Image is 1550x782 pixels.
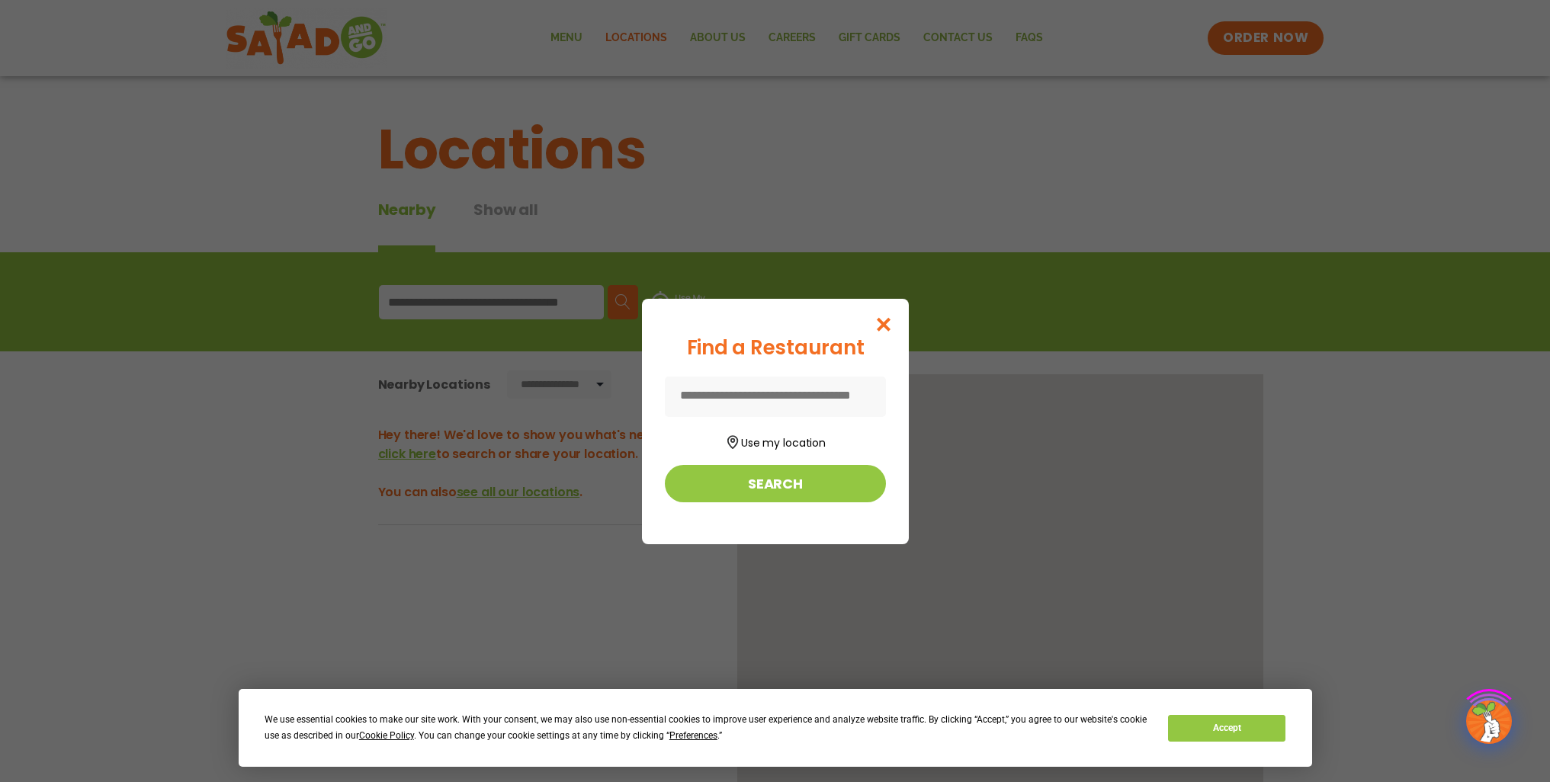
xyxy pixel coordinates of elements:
[858,299,908,350] button: Close modal
[665,333,886,363] div: Find a Restaurant
[669,730,717,741] span: Preferences
[1168,715,1285,742] button: Accept
[265,712,1150,744] div: We use essential cookies to make our site work. With your consent, we may also use non-essential ...
[665,431,886,451] button: Use my location
[665,465,886,502] button: Search
[359,730,414,741] span: Cookie Policy
[239,689,1312,767] div: Cookie Consent Prompt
